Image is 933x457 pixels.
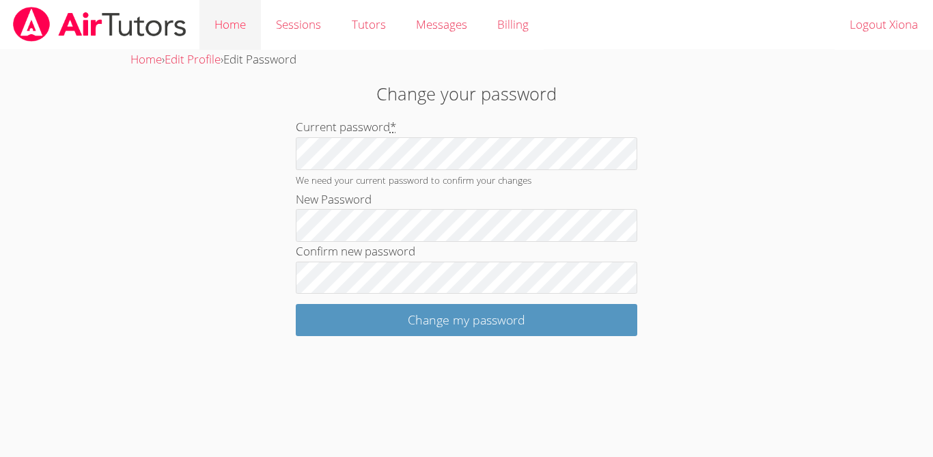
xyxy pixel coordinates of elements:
img: airtutors_banner-c4298cdbf04f3fff15de1276eac7730deb9818008684d7c2e4769d2f7ddbe033.png [12,7,188,42]
abbr: required [390,119,396,135]
a: Home [130,51,162,67]
label: New Password [296,191,372,207]
input: Change my password [296,304,637,336]
span: Edit Password [223,51,296,67]
label: Current password [296,119,396,135]
label: Confirm new password [296,243,415,259]
small: We need your current password to confirm your changes [296,174,531,186]
div: › › [130,50,803,70]
a: Edit Profile [165,51,221,67]
h2: Change your password [214,81,719,107]
span: Messages [416,16,467,32]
